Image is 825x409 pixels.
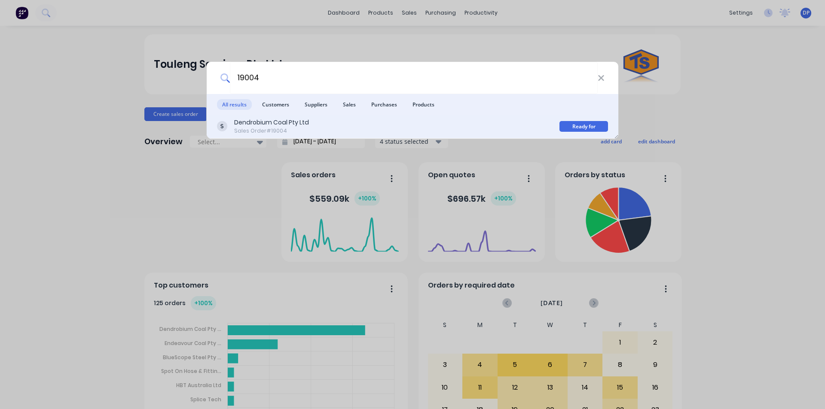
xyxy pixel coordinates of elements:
[299,99,333,110] span: Suppliers
[230,62,598,94] input: Start typing a customer or supplier name to create a new order...
[257,99,294,110] span: Customers
[234,118,309,127] div: Dendrobium Coal Pty Ltd
[217,99,252,110] span: All results
[234,127,309,135] div: Sales Order #19004
[338,99,361,110] span: Sales
[366,99,402,110] span: Purchases
[559,121,608,132] div: Ready for Production
[407,99,440,110] span: Products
